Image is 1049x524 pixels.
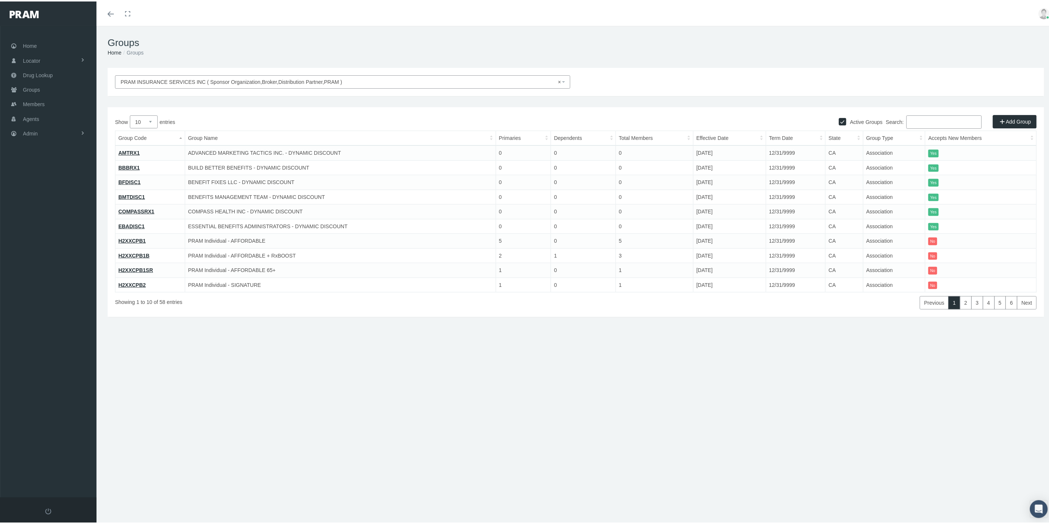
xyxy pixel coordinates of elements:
th: Dependents: activate to sort column ascending [551,130,616,144]
label: Active Groups [846,117,883,125]
td: 1 [616,262,694,276]
td: 1 [496,276,551,291]
td: 2 [496,247,551,262]
span: PRAM INSURANCE SERVICES INC ( Sponsor Organization,Broker,Distribution Partner,PRAM ) [115,74,570,87]
itemstyle: Yes [928,163,938,171]
td: BENEFITS MANAGEMENT TEAM - DYNAMIC DISCOUNT [185,188,496,203]
td: 0 [496,174,551,189]
itemstyle: No [928,280,937,288]
th: Total Members: activate to sort column ascending [616,130,694,144]
td: [DATE] [693,262,766,276]
td: 0 [551,217,616,232]
td: CA [826,232,863,247]
th: Term Date: activate to sort column ascending [766,130,826,144]
span: Drug Lookup [23,67,53,81]
td: [DATE] [693,276,766,291]
td: [DATE] [693,203,766,218]
td: 0 [551,174,616,189]
td: 0 [551,232,616,247]
td: 0 [496,217,551,232]
th: Accepts New Members: activate to sort column ascending [925,130,1037,144]
td: 1 [496,262,551,276]
td: 12/31/9999 [766,262,826,276]
td: 12/31/9999 [766,144,826,159]
a: Add Group [993,114,1037,127]
td: Association [863,262,925,276]
a: BMTDISC1 [118,193,145,199]
a: COMPASSRX1 [118,207,154,213]
a: Next [1017,295,1037,308]
td: [DATE] [693,232,766,247]
td: 0 [616,159,694,174]
td: [DATE] [693,144,766,159]
span: × [558,76,564,85]
itemstyle: No [928,251,937,259]
span: Locator [23,52,40,66]
th: Group Code: activate to sort column descending [115,130,185,144]
td: Association [863,159,925,174]
a: H2XXCPB1 [118,236,146,242]
span: Members [23,96,45,110]
th: Group Name: activate to sort column ascending [185,130,496,144]
th: Group Type: activate to sort column ascending [863,130,925,144]
td: PRAM Individual - AFFORDABLE [185,232,496,247]
a: H2XXCPB2 [118,281,146,286]
td: 12/31/9999 [766,188,826,203]
th: State: activate to sort column ascending [826,130,863,144]
a: 2 [960,295,972,308]
td: [DATE] [693,188,766,203]
td: 12/31/9999 [766,174,826,189]
td: BENEFIT FIXES LLC - DYNAMIC DISCOUNT [185,174,496,189]
td: Association [863,232,925,247]
span: Home [23,37,37,52]
td: CA [826,188,863,203]
td: CA [826,276,863,291]
td: ADVANCED MARKETING TACTICS INC. - DYNAMIC DISCOUNT [185,144,496,159]
div: Open Intercom Messenger [1030,499,1048,517]
a: Home [108,48,121,54]
a: BBBRX1 [118,163,140,169]
a: EBADISC1 [118,222,145,228]
td: ESSENTIAL BENEFITS ADMINISTRATORS - DYNAMIC DISCOUNT [185,217,496,232]
td: Association [863,174,925,189]
a: 5 [994,295,1006,308]
td: PRAM Individual - AFFORDABLE 65+ [185,262,496,276]
td: Association [863,188,925,203]
select: Showentries [130,114,158,127]
td: 0 [551,262,616,276]
itemstyle: Yes [928,222,938,229]
td: 1 [616,276,694,291]
td: 0 [551,188,616,203]
td: 12/31/9999 [766,232,826,247]
td: 0 [496,144,551,159]
span: Groups [23,81,40,95]
td: Association [863,276,925,291]
td: Association [863,247,925,262]
td: [DATE] [693,174,766,189]
td: Association [863,144,925,159]
td: 0 [616,188,694,203]
itemstyle: No [928,236,937,244]
td: 0 [496,203,551,218]
td: 0 [616,174,694,189]
td: 12/31/9999 [766,276,826,291]
td: [DATE] [693,159,766,174]
a: H2XXCPB1B [118,251,150,257]
td: CA [826,217,863,232]
a: AMTRX1 [118,148,140,154]
a: H2XXCPB1SR [118,266,153,272]
td: 0 [496,188,551,203]
td: 0 [551,159,616,174]
td: 5 [496,232,551,247]
itemstyle: No [928,265,937,273]
label: Show entries [115,114,576,127]
td: 1 [551,247,616,262]
a: 3 [971,295,983,308]
td: 12/31/9999 [766,203,826,218]
td: 5 [616,232,694,247]
td: Association [863,217,925,232]
th: Effective Date: activate to sort column ascending [693,130,766,144]
itemstyle: Yes [928,207,938,214]
h1: Groups [108,36,1044,47]
itemstyle: Yes [928,177,938,185]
